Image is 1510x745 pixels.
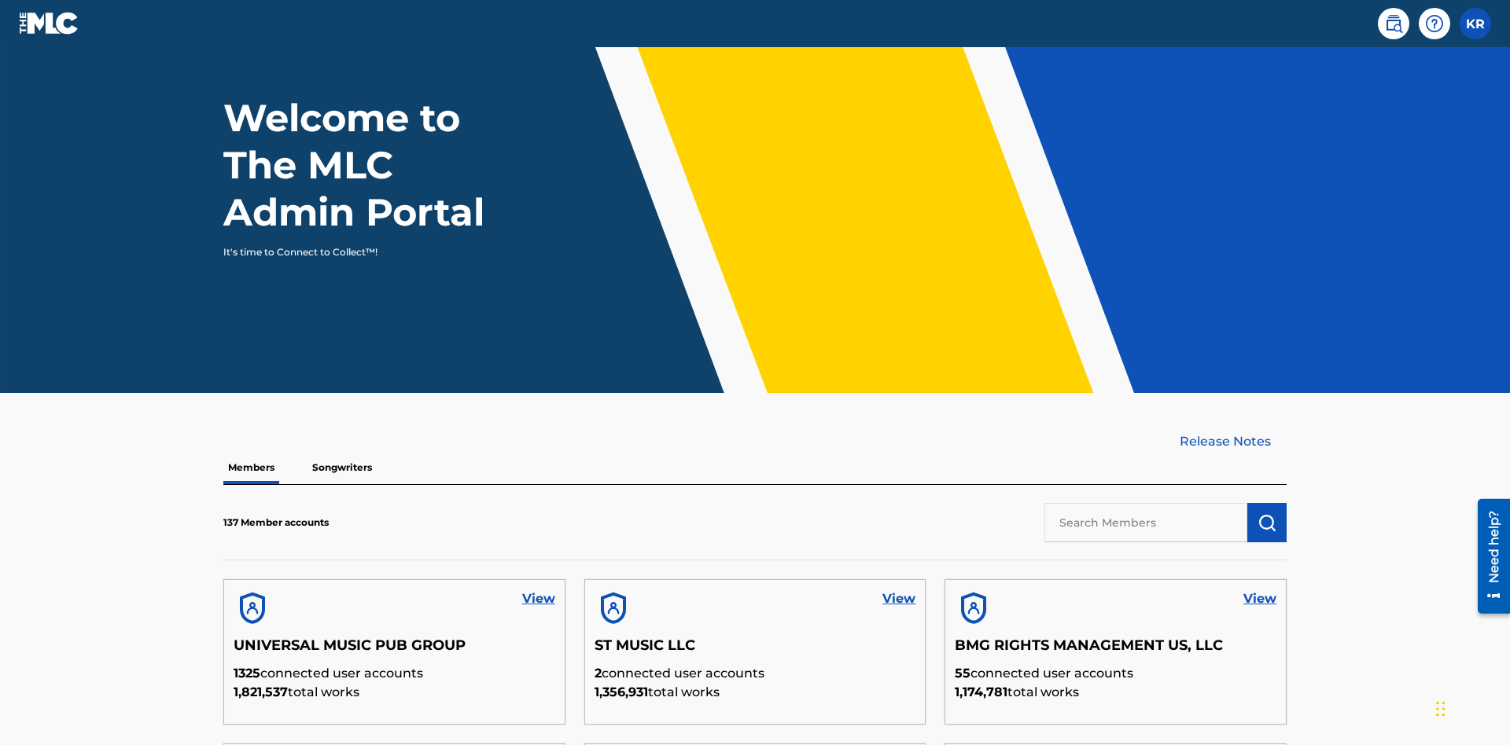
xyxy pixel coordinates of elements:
img: account [234,589,271,627]
h5: BMG RIGHTS MANAGEMENT US, LLC [955,637,1276,664]
a: Public Search [1378,8,1409,39]
iframe: Chat Widget [1431,670,1510,745]
h5: ST MUSIC LLC [595,637,916,664]
p: total works [234,683,555,702]
div: Drag [1436,685,1446,732]
p: connected user accounts [234,664,555,683]
span: 55 [955,666,970,681]
span: 2 [595,666,602,681]
p: connected user accounts [955,664,1276,683]
p: connected user accounts [595,664,916,683]
p: It's time to Connect to Collect™! [223,245,496,259]
p: total works [595,683,916,702]
p: 137 Member accounts [223,516,329,530]
a: View [1243,589,1276,608]
input: Search Members [1044,503,1247,542]
p: total works [955,683,1276,702]
p: Songwriters [308,451,377,484]
h5: UNIVERSAL MUSIC PUB GROUP [234,637,555,664]
img: account [595,589,632,627]
img: account [955,589,993,627]
img: help [1425,14,1444,33]
span: 1,821,537 [234,684,288,699]
p: Members [223,451,279,484]
span: 1325 [234,666,260,681]
a: View [522,589,555,608]
iframe: Resource Center [1466,493,1510,622]
span: 1,356,931 [595,684,648,699]
h1: Welcome to The MLC Admin Portal [223,94,517,236]
img: MLC Logo [19,12,79,35]
img: Search Works [1258,513,1276,532]
a: View [882,589,915,608]
div: User Menu [1460,8,1491,39]
span: 1,174,781 [955,684,1007,699]
a: Release Notes [1180,432,1287,451]
div: Help [1419,8,1450,39]
img: search [1384,14,1403,33]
